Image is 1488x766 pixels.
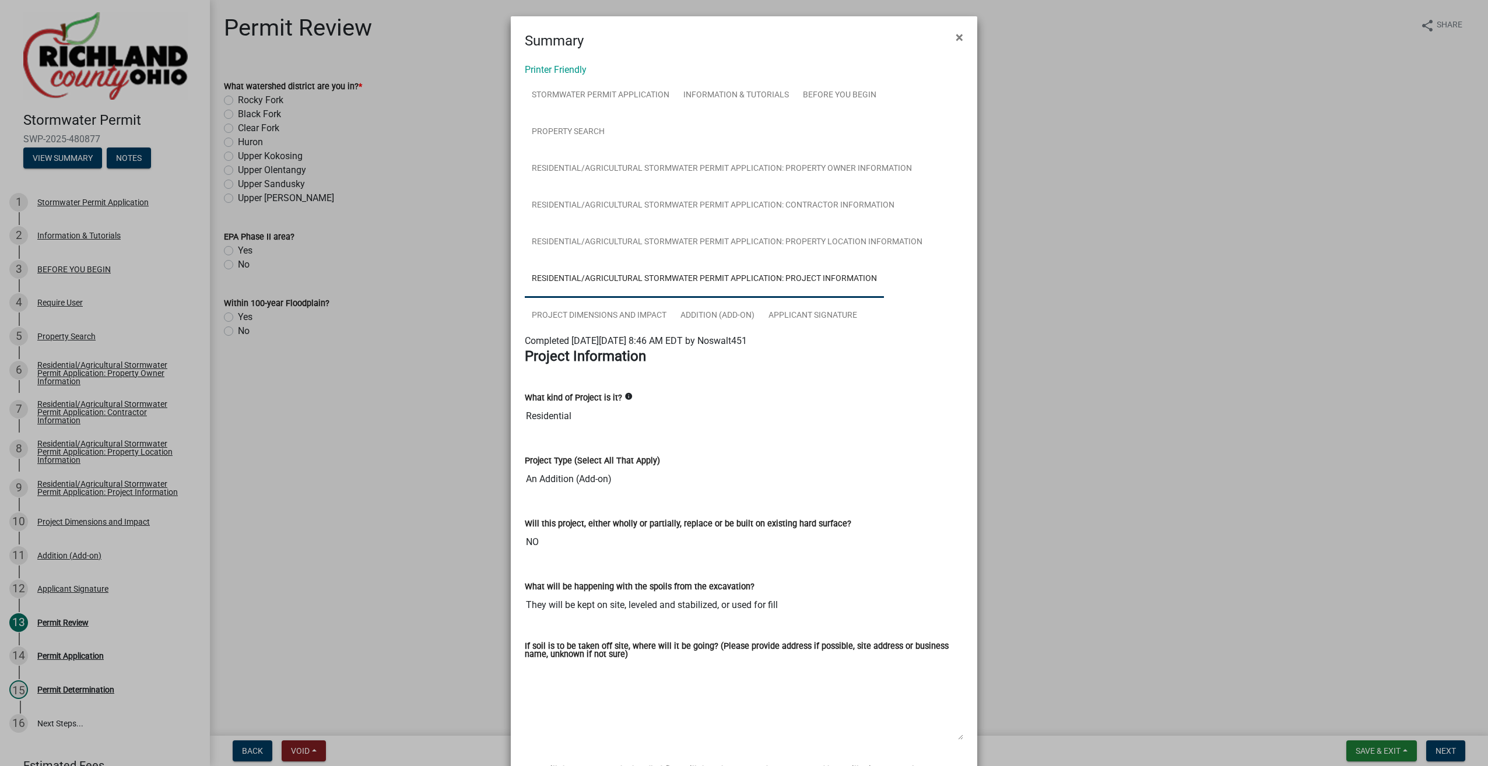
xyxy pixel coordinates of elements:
[956,29,963,45] span: ×
[525,642,963,659] label: If soil is to be taken off site, where will it be going? (Please provide address if possible, sit...
[946,21,973,54] button: Close
[525,394,622,402] label: What kind of Project is it?
[525,457,660,465] label: Project Type (Select All That Apply)
[624,392,633,400] i: info
[525,114,612,151] a: Property Search
[525,187,901,224] a: Residential/Agricultural Stormwater Permit Application: Contractor Information
[525,348,646,364] strong: Project Information
[525,297,673,335] a: Project Dimensions and Impact
[761,297,864,335] a: Applicant Signature
[525,224,929,261] a: Residential/Agricultural Stormwater Permit Application: Property Location Information
[525,150,919,188] a: Residential/Agricultural Stormwater Permit Application: Property Owner Information
[525,335,747,346] span: Completed [DATE][DATE] 8:46 AM EDT by Noswalt451
[525,261,884,298] a: Residential/Agricultural Stormwater Permit Application: Project Information
[525,583,754,591] label: What will be happening with the spoils from the excavation?
[525,77,676,114] a: Stormwater Permit Application
[525,30,584,51] h4: Summary
[796,77,883,114] a: BEFORE YOU BEGIN
[676,77,796,114] a: Information & Tutorials
[673,297,761,335] a: Addition (Add-on)
[525,64,587,75] a: Printer Friendly
[525,520,851,528] label: Will this project, either wholly or partially, replace or be built on existing hard surface?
